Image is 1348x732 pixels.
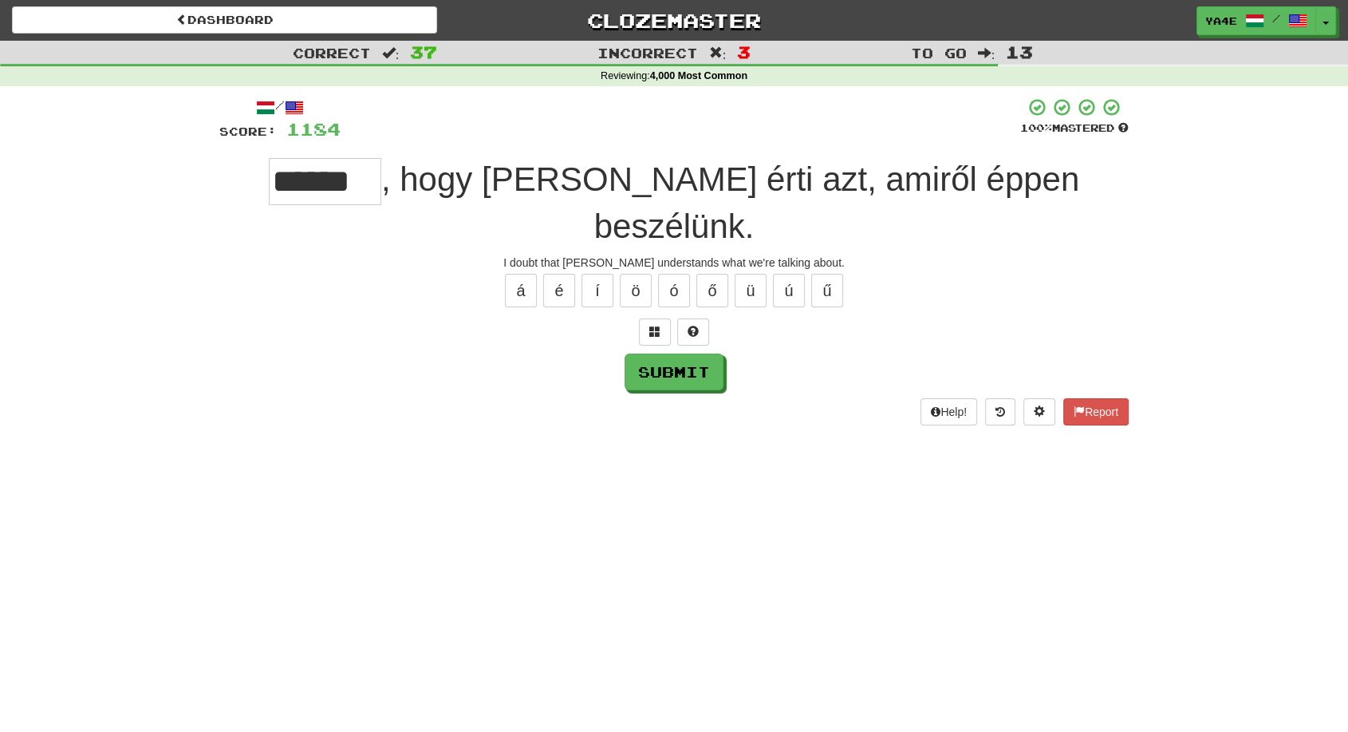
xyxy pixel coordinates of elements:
a: Clozemaster [461,6,886,34]
span: / [1272,13,1280,24]
span: Ya4e [1205,14,1237,28]
a: Dashboard [12,6,437,34]
span: : [709,46,727,60]
button: ő [696,274,728,307]
button: ö [620,274,652,307]
button: ü [735,274,767,307]
span: 1184 [286,119,341,139]
span: Correct [293,45,371,61]
div: I doubt that [PERSON_NAME] understands what we're talking about. [219,255,1129,271]
button: Round history (alt+y) [985,398,1015,425]
span: : [978,46,995,60]
button: Single letter hint - you only get 1 per sentence and score half the points! alt+h [677,319,709,346]
span: Score: [219,125,277,138]
span: Incorrect [597,45,698,61]
span: 3 [737,42,751,61]
button: ó [658,274,690,307]
button: Switch sentence to multiple choice alt+p [639,319,671,346]
button: í [581,274,613,307]
button: ű [811,274,843,307]
button: é [543,274,575,307]
a: Ya4e / [1196,6,1316,35]
span: 13 [1006,42,1033,61]
div: / [219,97,341,117]
button: ú [773,274,805,307]
div: Mastered [1020,121,1129,136]
strong: 4,000 Most Common [650,70,747,81]
button: Help! [920,398,977,425]
span: To go [911,45,967,61]
span: 37 [410,42,437,61]
span: 100 % [1020,121,1052,134]
button: Submit [625,354,723,390]
button: Report [1063,398,1129,425]
button: á [505,274,537,307]
span: : [382,46,400,60]
span: , hogy [PERSON_NAME] érti azt, amiről éppen beszélünk. [381,160,1079,244]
